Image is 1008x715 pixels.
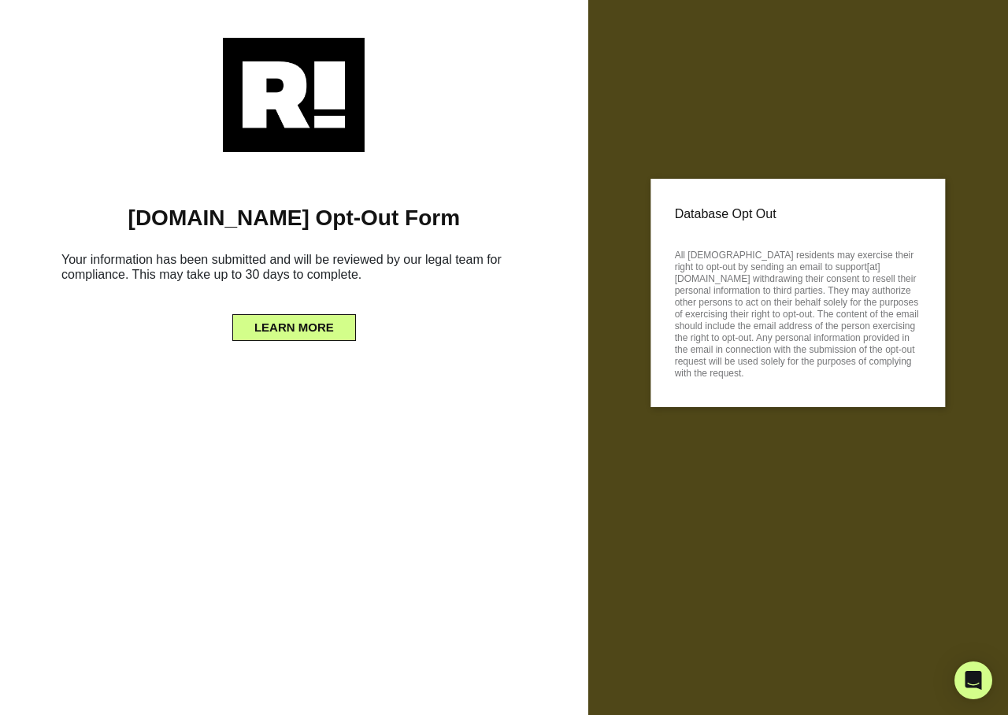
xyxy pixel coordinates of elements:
p: All [DEMOGRAPHIC_DATA] residents may exercise their right to opt-out by sending an email to suppo... [675,245,921,380]
div: Open Intercom Messenger [954,661,992,699]
a: LEARN MORE [232,317,356,329]
h1: [DOMAIN_NAME] Opt-Out Form [24,205,565,232]
button: LEARN MORE [232,314,356,341]
img: Retention.com [223,38,365,152]
h6: Your information has been submitted and will be reviewed by our legal team for compliance. This m... [24,246,565,295]
p: Database Opt Out [675,202,921,226]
